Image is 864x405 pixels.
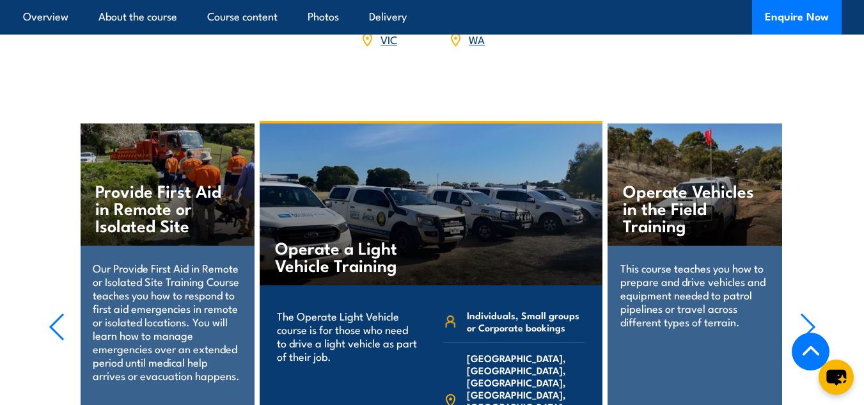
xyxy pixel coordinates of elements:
[95,182,228,234] h4: Provide First Aid in Remote or Isolated Site
[819,360,854,395] button: chat-button
[620,261,769,328] p: This course teaches you how to prepare and drive vehicles and equipment needed to patrol pipeline...
[381,31,397,47] a: VIC
[277,309,418,363] p: The Operate Light Vehicle course is for those who need to drive a light vehicle as part of their ...
[467,309,585,333] span: Individuals, Small groups or Corporate bookings
[469,31,485,47] a: WA
[623,182,756,234] h4: Operate Vehicles in the Field Training
[275,239,425,273] h4: Operate a Light Vehicle Training
[93,261,242,382] p: Our Provide First Aid in Remote or Isolated Site Training Course teaches you how to respond to fi...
